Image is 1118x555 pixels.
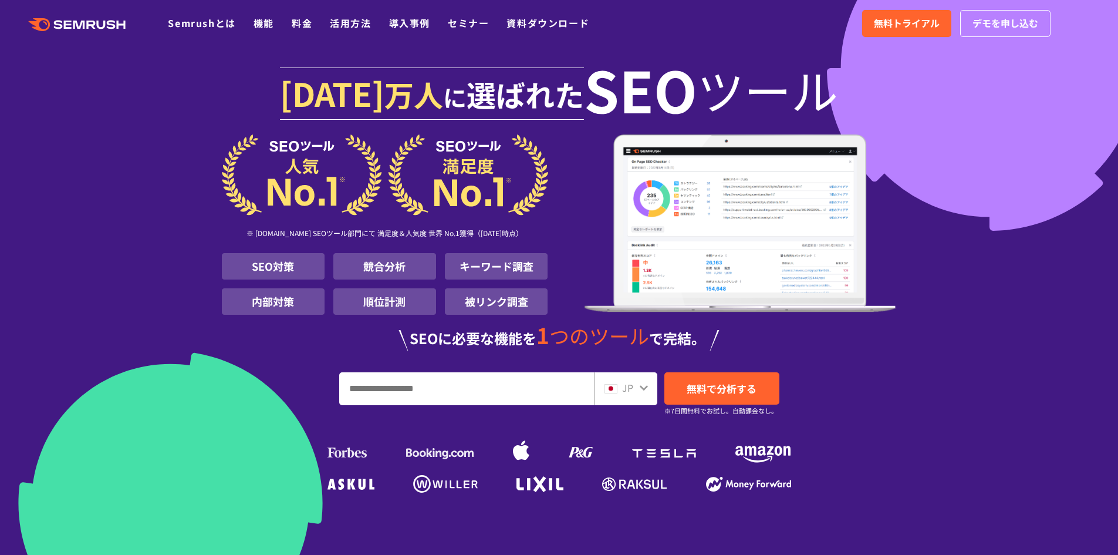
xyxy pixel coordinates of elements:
[222,288,325,315] li: 内部対策
[384,73,443,115] span: 万人
[536,319,549,351] span: 1
[467,73,584,115] span: 選ばれた
[445,253,548,280] li: キーワード調査
[649,328,705,348] span: で完結。
[330,16,371,30] a: 活用方法
[549,321,649,350] span: つのツール
[254,16,274,30] a: 機能
[664,405,778,416] small: ※7日間無料でお試し。自動課金なし。
[697,66,838,113] span: ツール
[506,16,589,30] a: 資料ダウンロード
[222,216,548,253] div: ※ [DOMAIN_NAME] SEOツール部門にて 満足度＆人気度 世界 No.1獲得（[DATE]時点）
[389,16,430,30] a: 導入事例
[584,66,697,113] span: SEO
[445,288,548,315] li: 被リンク調査
[333,253,436,280] li: 競合分析
[664,372,779,405] a: 無料で分析する
[168,16,235,30] a: Semrushとは
[862,10,951,37] a: 無料トライアル
[972,16,1038,31] span: デモを申し込む
[874,16,940,31] span: 無料トライアル
[687,381,756,396] span: 無料で分析する
[333,288,436,315] li: 順位計測
[280,69,384,116] span: [DATE]
[443,80,467,114] span: に
[960,10,1051,37] a: デモを申し込む
[340,373,594,405] input: URL、キーワードを入力してください
[622,381,633,395] span: JP
[222,253,325,280] li: SEO対策
[448,16,489,30] a: セミナー
[222,324,897,351] div: SEOに必要な機能を
[292,16,312,30] a: 料金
